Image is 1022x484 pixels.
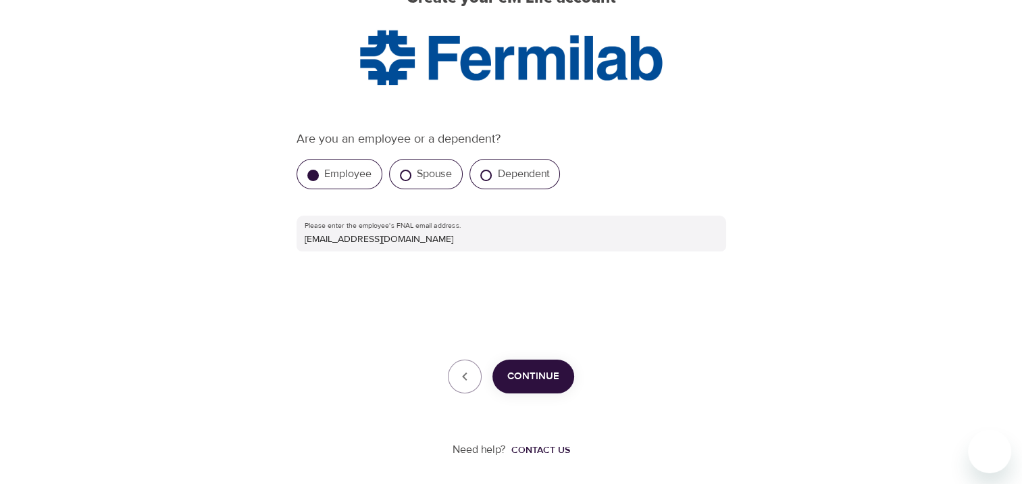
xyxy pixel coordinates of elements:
div: Contact us [511,443,570,457]
span: Continue [507,368,559,385]
img: FNAL-Logo-NAL-Blue.jpg [353,24,669,92]
p: Are you an employee or a dependent? [297,130,726,148]
button: Continue [492,360,574,393]
iframe: Button to launch messaging window [968,430,1011,473]
p: Need help? [453,442,506,458]
label: Dependent [497,167,549,180]
a: Contact us [506,443,570,457]
label: Employee [324,167,372,180]
label: Spouse [417,167,452,180]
